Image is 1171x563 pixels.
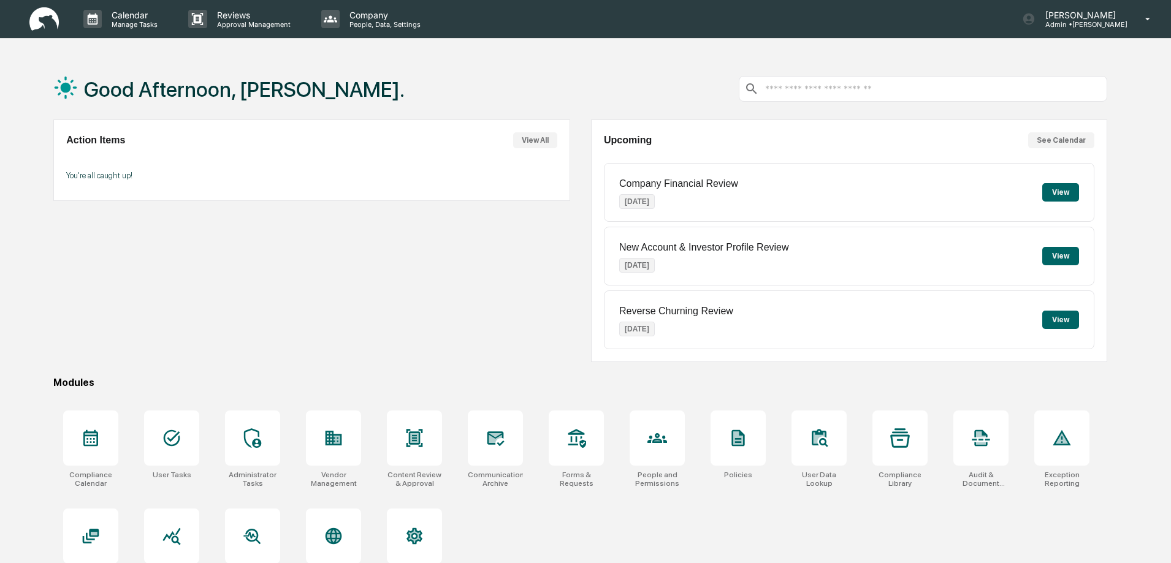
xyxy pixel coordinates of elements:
div: Vendor Management [306,470,361,488]
div: Compliance Library [872,470,928,488]
p: Company [340,10,427,20]
p: New Account & Investor Profile Review [619,242,789,253]
img: logo [29,7,59,31]
button: See Calendar [1028,132,1094,148]
p: Reviews [207,10,297,20]
div: Content Review & Approval [387,470,442,488]
div: User Data Lookup [791,470,847,488]
p: Approval Management [207,20,297,29]
div: Administrator Tasks [225,470,280,488]
h2: Action Items [66,135,125,146]
button: View [1042,311,1079,329]
button: View [1042,183,1079,202]
p: [PERSON_NAME] [1036,10,1127,20]
div: Policies [724,470,752,479]
p: Calendar [102,10,164,20]
p: [DATE] [619,258,655,273]
div: User Tasks [153,470,191,479]
p: People, Data, Settings [340,20,427,29]
p: [DATE] [619,194,655,209]
p: [DATE] [619,322,655,336]
div: People and Permissions [630,470,685,488]
p: Company Financial Review [619,178,738,189]
p: You're all caught up! [66,171,557,180]
div: Exception Reporting [1034,470,1089,488]
iframe: Open customer support [1132,523,1165,556]
p: Reverse Churning Review [619,306,733,317]
div: Communications Archive [468,470,523,488]
button: View [1042,247,1079,265]
h2: Upcoming [604,135,652,146]
button: View All [513,132,557,148]
div: Compliance Calendar [63,470,118,488]
div: Modules [53,377,1107,388]
p: Manage Tasks [102,20,164,29]
div: Audit & Document Logs [953,470,1009,488]
p: Admin • [PERSON_NAME] [1036,20,1127,29]
h1: Good Afternoon, [PERSON_NAME]. [84,77,405,102]
div: Forms & Requests [549,470,604,488]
